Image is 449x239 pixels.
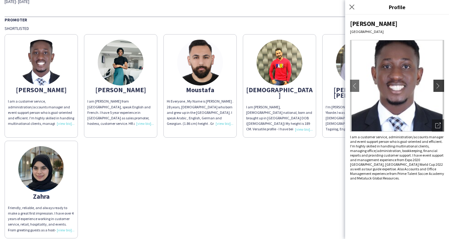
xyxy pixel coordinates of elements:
[350,135,444,180] div: l am a customer service, administration/accounts manager and event support person who is goal-ori...
[167,99,233,126] div: Hi Everyone , My Name is [PERSON_NAME] . 28 years, [DEMOGRAPHIC_DATA] who born and grew up in the...
[167,87,233,92] div: Moustafa
[246,87,313,98] div: [DEMOGRAPHIC_DATA]
[246,104,313,132] div: I am [PERSON_NAME], [DEMOGRAPHIC_DATA] national, born and brought up in [GEOGRAPHIC_DATA] DOB ([D...
[5,26,444,31] div: Shortlisted
[257,40,302,85] img: thumb-163264024761501cf7d2257.jpg
[87,99,154,126] div: I am [PERSON_NAME] from [GEOGRAPHIC_DATA], speak English and French. I have 5 year experience in ...
[8,99,75,126] div: l am a customer service, administration/accounts manager and event support person who is goal-ori...
[8,194,75,199] div: Zahra
[5,16,444,23] div: Promoter
[345,3,449,11] h3: Profile
[98,40,144,85] img: thumb-bfbea908-42c4-42b2-9c73-b2e3ffba8927.jpg
[432,119,444,132] div: Open photos pop-in
[18,146,64,192] img: thumb-688b6ce2418de.jpeg
[87,87,154,92] div: [PERSON_NAME]
[326,104,392,132] div: I'm [PERSON_NAME] [PERSON_NAME] Yborde.I was born on [DEMOGRAPHIC_DATA] and am proudly [DEMOGRAPH...
[8,87,75,92] div: [PERSON_NAME]
[350,29,444,34] div: [GEOGRAPHIC_DATA]
[350,40,444,132] img: Crew avatar or photo
[177,40,223,85] img: thumb-8176a002-759a-4b8b-a64f-be1b4b60803c.jpg
[326,87,392,98] div: [PERSON_NAME] [PERSON_NAME]
[350,20,444,28] div: [PERSON_NAME]
[8,205,75,233] div: Friendly, reliable, and always ready to make a great first impression. I have over 4 years of exp...
[336,40,382,85] img: thumb-67fdf9db165fc.jpeg
[18,40,64,85] img: thumb-671091bbebc1e.jpg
